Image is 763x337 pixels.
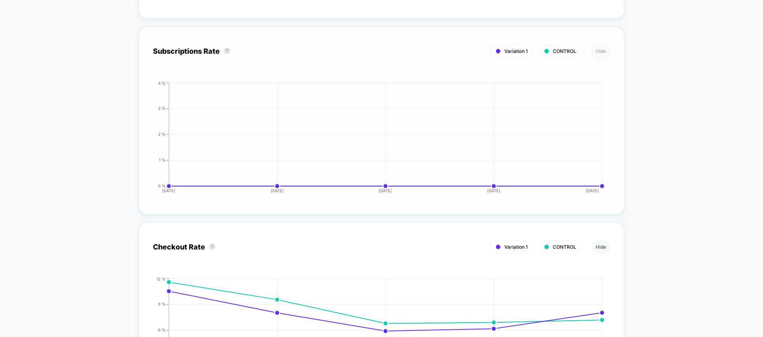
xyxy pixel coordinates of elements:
[504,48,528,54] span: Variation 1
[592,240,610,253] button: Hide
[586,188,599,193] tspan: [DATE]
[162,188,175,193] tspan: [DATE]
[379,188,392,193] tspan: [DATE]
[504,244,528,250] span: Variation 1
[159,158,166,163] tspan: 1 %
[145,81,602,200] div: SUBSCRIPTIONS_RATE
[158,328,166,333] tspan: 6 %
[592,45,610,58] button: Hide
[158,184,166,189] tspan: 0 %
[487,188,500,193] tspan: [DATE]
[209,243,215,250] button: ?
[158,302,166,307] tspan: 9 %
[158,132,166,137] tspan: 2 %
[224,48,230,54] button: ?
[158,106,166,111] tspan: 3 %
[553,244,576,250] span: CONTROL
[158,81,166,86] tspan: 4 %
[271,188,284,193] tspan: [DATE]
[157,277,166,281] tspan: 12 %
[553,48,576,54] span: CONTROL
